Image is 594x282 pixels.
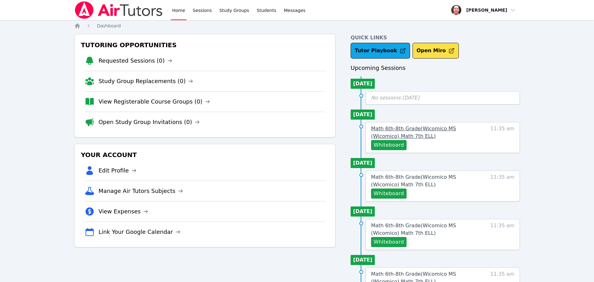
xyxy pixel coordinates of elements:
li: [DATE] [351,79,375,89]
span: Math 6th-8th Grade ( Wicomico MS (Wicomico) Math 7th ELL ) [371,174,456,188]
span: 11:35 am [490,125,514,150]
span: No sessions [DATE] [371,95,419,101]
a: Math 6th-8th Grade(Wicomico MS (Wicomico) Math 7th ELL) [371,222,479,237]
button: Whiteboard [371,140,407,150]
li: [DATE] [351,255,375,265]
h3: Tutoring Opportunities [80,39,330,51]
a: Math 6th-8th Grade(Wicomico MS (Wicomico) Math 7th ELL) [371,173,479,189]
h3: Upcoming Sessions [351,64,520,72]
span: Dashboard [97,23,121,28]
h4: Quick Links [351,34,520,42]
a: Open Study Group Invitations (0) [98,118,200,127]
img: Air Tutors [74,1,163,19]
button: Open Miro [413,43,459,59]
a: Dashboard [97,23,121,29]
a: Manage Air Tutors Subjects [98,187,183,195]
span: Messages [284,7,306,14]
button: Whiteboard [371,189,407,199]
nav: Breadcrumb [74,23,520,29]
a: Tutor Playbook [351,43,410,59]
h3: Your Account [80,149,330,161]
button: Whiteboard [371,237,407,247]
a: Math 6th-8th Grade(Wicomico MS (Wicomico) Math 7th ELL) [371,125,479,140]
span: 11:35 am [490,173,514,199]
span: Math 6th-8th Grade ( Wicomico MS (Wicomico) Math 7th ELL ) [371,126,456,139]
span: Math 6th-8th Grade ( Wicomico MS (Wicomico) Math 7th ELL ) [371,223,456,236]
span: 11:35 am [490,222,514,247]
li: [DATE] [351,110,375,120]
a: View Registerable Course Groups (0) [98,97,210,106]
a: Edit Profile [98,166,136,175]
a: View Expenses [98,207,148,216]
a: Requested Sessions (0) [98,56,172,65]
a: Study Group Replacements (0) [98,77,193,86]
a: Link Your Google Calendar [98,228,180,236]
li: [DATE] [351,206,375,217]
li: [DATE] [351,158,375,168]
